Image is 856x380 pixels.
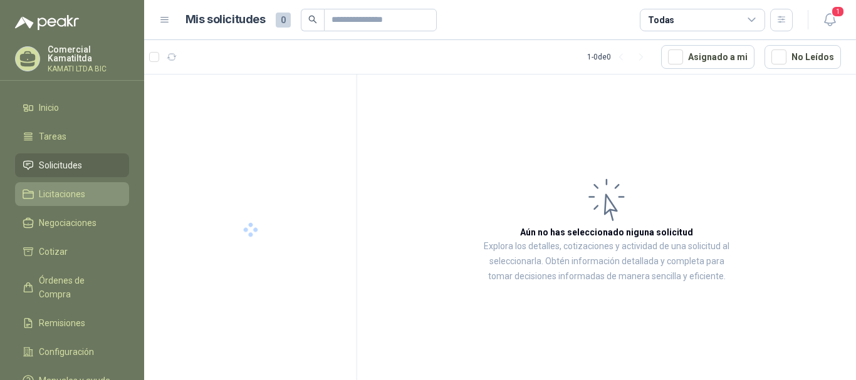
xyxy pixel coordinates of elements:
button: 1 [818,9,841,31]
a: Licitaciones [15,182,129,206]
p: Comercial Kamatiltda [48,45,129,63]
span: Negociaciones [39,216,97,230]
h1: Mis solicitudes [185,11,266,29]
h3: Aún no has seleccionado niguna solicitud [520,225,693,239]
span: 1 [831,6,845,18]
span: 0 [276,13,291,28]
span: Tareas [39,130,66,143]
span: Remisiones [39,316,85,330]
div: Todas [648,13,674,27]
a: Órdenes de Compra [15,269,129,306]
img: Logo peakr [15,15,79,30]
span: Órdenes de Compra [39,274,117,301]
a: Solicitudes [15,153,129,177]
span: Configuración [39,345,94,359]
a: Remisiones [15,311,129,335]
a: Configuración [15,340,129,364]
p: KAMATI LTDA BIC [48,65,129,73]
p: Explora los detalles, cotizaciones y actividad de una solicitud al seleccionarla. Obtén informaci... [483,239,731,284]
span: Licitaciones [39,187,85,201]
span: Inicio [39,101,59,115]
button: Asignado a mi [661,45,754,69]
span: Cotizar [39,245,68,259]
span: search [308,15,317,24]
a: Inicio [15,96,129,120]
button: No Leídos [765,45,841,69]
span: Solicitudes [39,158,82,172]
a: Negociaciones [15,211,129,235]
div: 1 - 0 de 0 [587,47,651,67]
a: Tareas [15,125,129,148]
a: Cotizar [15,240,129,264]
